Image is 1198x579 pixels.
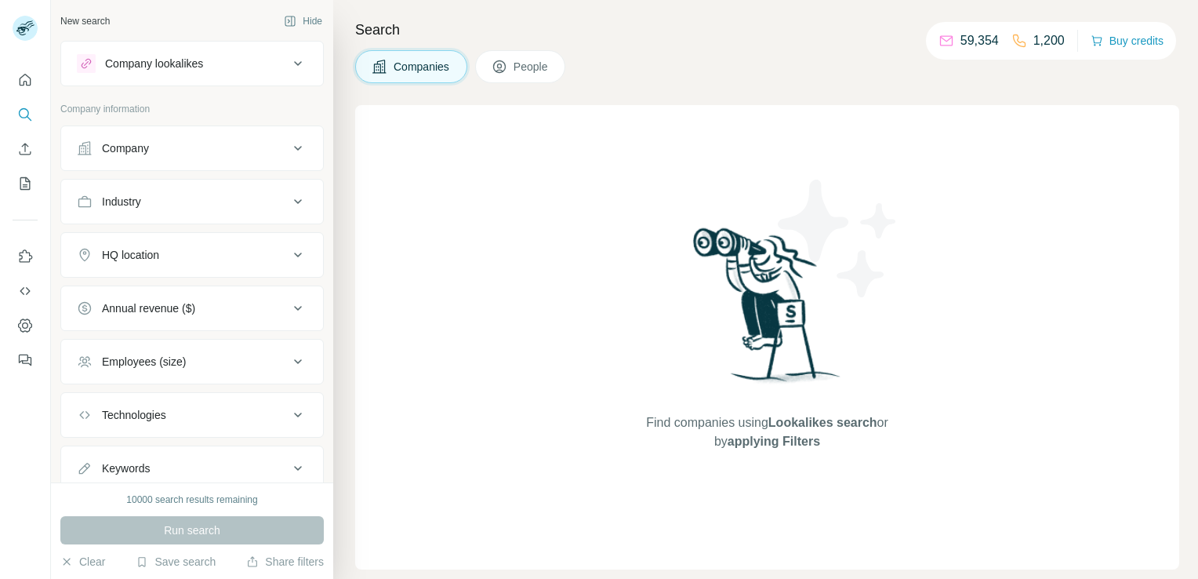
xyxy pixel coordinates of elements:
button: My lists [13,169,38,198]
div: Keywords [102,461,150,476]
button: Quick start [13,66,38,94]
div: Company [102,140,149,156]
button: Company lookalikes [61,45,323,82]
button: Save search [136,554,216,570]
button: Share filters [246,554,324,570]
span: applying Filters [728,435,820,448]
div: HQ location [102,247,159,263]
div: 10000 search results remaining [126,493,257,507]
div: Technologies [102,407,166,423]
h4: Search [355,19,1179,41]
div: Employees (size) [102,354,186,370]
button: Keywords [61,450,323,487]
p: 59,354 [960,31,999,50]
div: Company lookalikes [105,56,203,71]
button: HQ location [61,236,323,274]
button: Employees (size) [61,343,323,381]
button: Buy credits [1091,30,1164,52]
div: Industry [102,194,141,209]
button: Company [61,129,323,167]
button: Technologies [61,396,323,434]
button: Feedback [13,346,38,374]
button: Search [13,100,38,129]
button: Industry [61,183,323,220]
span: Find companies using or by [641,413,892,451]
button: Hide [273,9,333,33]
button: Annual revenue ($) [61,289,323,327]
div: New search [60,14,110,28]
button: Clear [60,554,105,570]
button: Enrich CSV [13,135,38,163]
img: Surfe Illustration - Woman searching with binoculars [686,224,849,399]
button: Use Surfe on LinkedIn [13,242,38,271]
span: Companies [394,59,451,75]
button: Dashboard [13,311,38,340]
img: Surfe Illustration - Stars [768,168,909,309]
p: 1,200 [1033,31,1065,50]
div: Annual revenue ($) [102,300,195,316]
button: Use Surfe API [13,277,38,305]
p: Company information [60,102,324,116]
span: Lookalikes search [768,416,877,429]
span: People [514,59,550,75]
